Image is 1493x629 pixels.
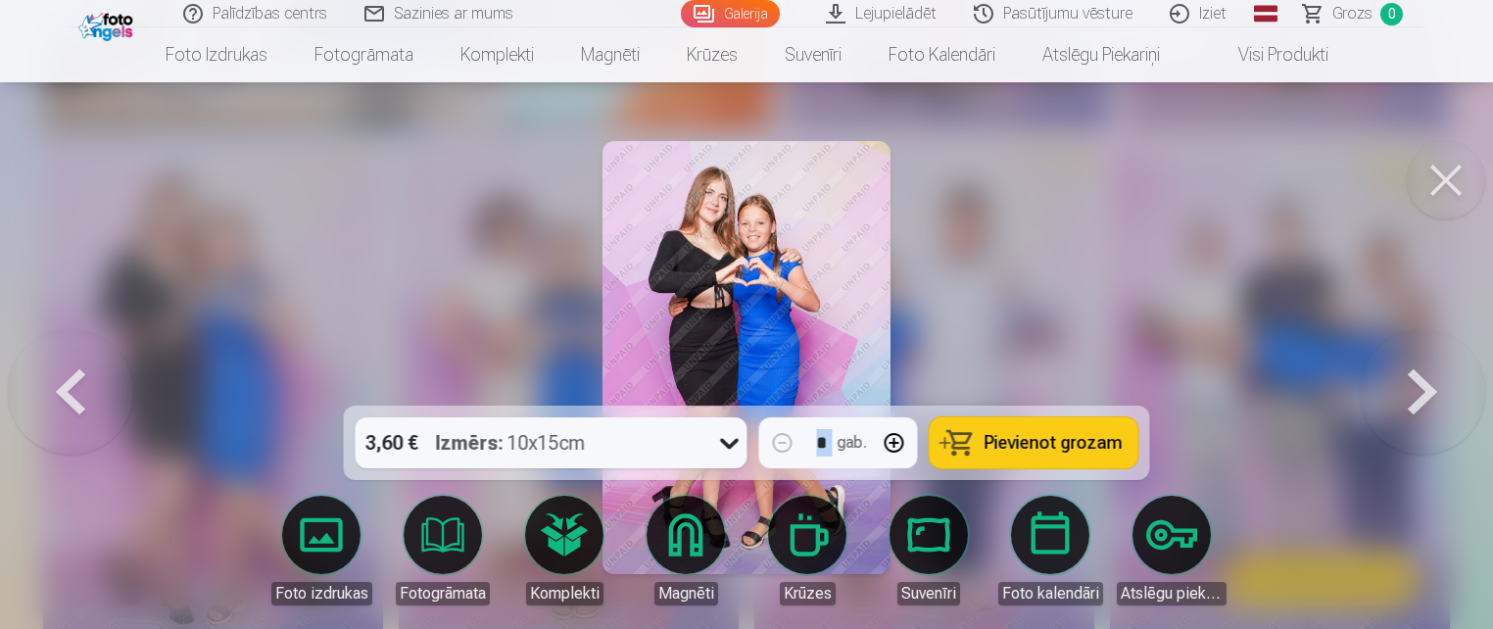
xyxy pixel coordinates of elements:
span: Grozs [1332,2,1373,25]
span: 0 [1380,3,1403,25]
a: Suvenīri [874,496,984,605]
div: Komplekti [526,582,603,605]
span: Pievienot grozam [985,434,1123,452]
div: Suvenīri [897,582,960,605]
a: Magnēti [557,27,663,82]
a: Foto izdrukas [266,496,376,605]
div: Foto izdrukas [271,582,372,605]
a: Krūzes [752,496,862,605]
button: Pievienot grozam [930,417,1138,468]
a: Foto izdrukas [142,27,291,82]
a: Magnēti [631,496,741,605]
a: Suvenīri [761,27,865,82]
a: Krūzes [663,27,761,82]
div: Foto kalendāri [998,582,1103,605]
a: Komplekti [509,496,619,605]
a: Fotogrāmata [291,27,437,82]
a: Visi produkti [1183,27,1352,82]
div: Magnēti [654,582,718,605]
a: Foto kalendāri [995,496,1105,605]
div: Fotogrāmata [396,582,490,605]
div: 10x15cm [436,417,586,468]
a: Komplekti [437,27,557,82]
img: /fa1 [78,8,138,41]
div: Atslēgu piekariņi [1117,582,1227,605]
div: Krūzes [780,582,836,605]
div: 3,60 € [356,417,428,468]
div: gab. [838,431,867,455]
a: Atslēgu piekariņi [1117,496,1227,605]
strong: Izmērs : [436,429,504,457]
a: Foto kalendāri [865,27,1019,82]
a: Fotogrāmata [388,496,498,605]
a: Atslēgu piekariņi [1019,27,1183,82]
